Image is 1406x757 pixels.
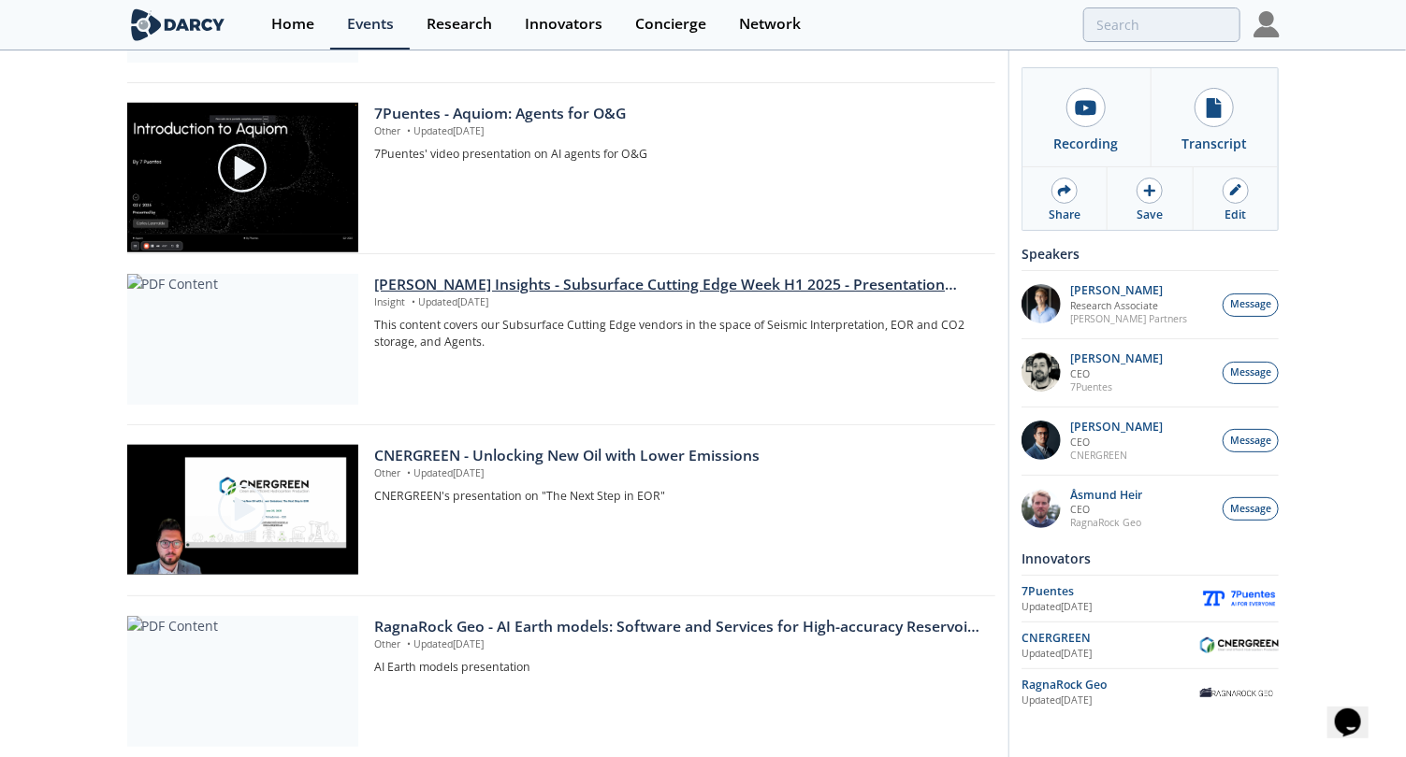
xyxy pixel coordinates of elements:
a: Video Content CNERGREEN - Unlocking New Oil with Lower Emissions Other •Updated[DATE] CNERGREEN's... [127,445,995,576]
div: Innovators [1022,542,1279,575]
a: PDF Content RagnaRock Geo - AI Earth models: Software and Services for High-accuracy Reservoir Ch... [127,616,995,747]
div: 7Puentes - Aquiom: Agents for O&G [374,103,981,125]
img: Profile [1254,11,1280,37]
iframe: chat widget [1327,682,1387,738]
div: Network [739,17,801,32]
div: Updated [DATE] [1022,600,1200,615]
p: 7Puentes [1071,380,1164,393]
p: CEO [1071,367,1164,380]
div: Updated [DATE] [1022,693,1200,708]
img: 7Puentes [1200,588,1279,609]
input: Advanced Search [1083,7,1240,42]
div: Share [1049,207,1080,223]
div: CNERGREEN - Unlocking New Oil with Lower Emissions [374,445,981,467]
a: 7Puentes Updated[DATE] 7Puentes [1022,582,1279,615]
div: Speakers [1022,237,1279,270]
img: play-chapters-gray.svg [216,483,268,536]
div: [PERSON_NAME] Insights - Subsurface Cutting Edge Week H1 2025 - Presentation Slides [374,274,981,296]
button: Message [1223,362,1279,385]
span: Message [1230,502,1271,517]
img: Video Content [127,445,358,575]
p: AI Earth models presentation [374,659,981,676]
span: • [403,466,413,479]
p: RagnaRock Geo [1071,516,1143,529]
div: RagnaRock Geo - AI Earth models: Software and Services for High-accuracy Reservoir Characterizati... [374,616,981,638]
img: logo-wide.svg [127,8,229,41]
p: Åsmund Heir [1071,489,1143,502]
a: Video Content 7Puentes - Aquiom: Agents for O&G Other •Updated[DATE] 7Puentes' video presentation... [127,103,995,234]
a: CNERGREEN Updated[DATE] CNERGREEN [1022,629,1279,662]
div: RagnaRock Geo [1022,677,1200,693]
div: Edit [1225,207,1246,223]
img: ded333fe-d275-4197-ab4c-754c9568fe27 [1022,352,1061,392]
p: [PERSON_NAME] [1071,284,1188,297]
img: CNERGREEN [1200,637,1279,653]
span: • [403,637,413,650]
p: Other Updated [DATE] [374,466,981,481]
img: Q5AIE87RSHqSvtMEzktM [1022,421,1061,460]
img: play-chapters-gray.svg [216,142,268,194]
button: Message [1223,429,1279,452]
div: Concierge [635,17,706,32]
p: This content covers our Subsurface Cutting Edge vendors in the space of Seismic Interpretation, E... [374,317,981,351]
a: PDF Content [PERSON_NAME] Insights - Subsurface Cutting Edge Week H1 2025 - Presentation Slides I... [127,274,995,405]
img: RagnaRock Geo [1200,688,1279,697]
div: Transcript [1181,134,1247,153]
button: Message [1223,293,1279,317]
div: 7Puentes [1022,583,1200,600]
img: 6d3f829f-19cd-4a15-a5f9-81af99febfe3 [1022,489,1061,528]
span: Message [1230,365,1271,380]
p: CEO [1071,503,1143,516]
span: Message [1230,297,1271,312]
a: Recording [1022,68,1151,166]
div: Events [347,17,394,32]
img: Video Content [127,103,358,252]
div: Home [271,17,314,32]
p: Other Updated [DATE] [374,637,981,652]
span: • [403,124,413,137]
p: [PERSON_NAME] Partners [1071,312,1188,325]
a: Edit [1194,167,1278,230]
button: Message [1223,497,1279,521]
p: Insight Updated [DATE] [374,295,981,310]
div: CNERGREEN [1022,630,1200,647]
span: • [408,295,418,308]
p: CNERGREEN [1071,449,1164,462]
p: Research Associate [1071,299,1188,312]
span: Message [1230,434,1271,449]
div: Recording [1054,134,1119,153]
p: CEO [1071,436,1164,449]
div: Research [427,17,492,32]
p: CNERGREEN's presentation on "The Next Step in EOR" [374,488,981,505]
p: [PERSON_NAME] [1071,421,1164,434]
img: 1EXUV5ipS3aUf9wnAL7U [1022,284,1061,323]
div: Innovators [525,17,602,32]
div: Updated [DATE] [1022,647,1200,662]
p: Other Updated [DATE] [374,124,981,139]
p: 7Puentes' video presentation on AI agents for O&G [374,146,981,163]
p: [PERSON_NAME] [1071,352,1164,365]
a: Transcript [1151,68,1279,166]
a: RagnaRock Geo Updated[DATE] RagnaRock Geo [1022,676,1279,708]
div: Save [1137,207,1163,223]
